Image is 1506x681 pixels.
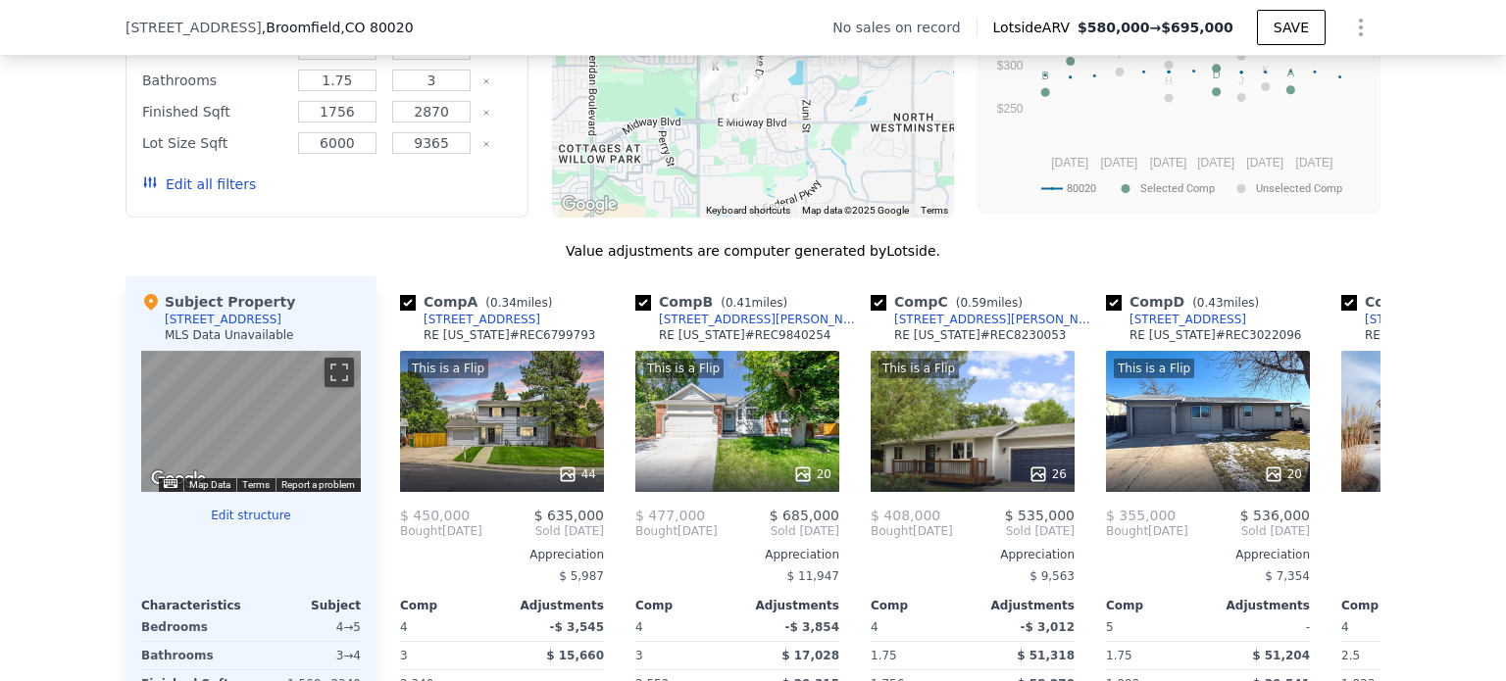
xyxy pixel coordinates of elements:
div: Comp E [1341,292,1500,312]
span: , Broomfield [262,18,414,37]
div: Lot Size Sqft [142,129,286,157]
div: 13004 King Cir [692,55,729,104]
span: 4 [400,620,408,634]
a: [STREET_ADDRESS] [1341,312,1481,327]
div: Subject Property [141,292,295,312]
div: Finished Sqft [142,98,286,125]
span: $ 11,947 [787,569,839,583]
button: Clear [482,109,490,117]
text: H [1165,74,1173,86]
div: Comp [400,598,502,613]
text: D [1213,69,1221,80]
div: Adjustments [1208,598,1310,613]
span: 0.34 [490,296,517,310]
text: F [1213,45,1220,57]
div: [STREET_ADDRESS][PERSON_NAME] [659,312,863,327]
span: Sold [DATE] [1188,523,1310,539]
div: This is a Flip [643,359,724,378]
span: 0.41 [726,296,752,310]
button: Edit structure [141,508,361,523]
span: Bought [635,523,678,539]
span: $ 5,987 [559,569,604,583]
span: Sold [DATE] [953,523,1075,539]
button: Edit all filters [142,174,256,194]
div: [DATE] [871,523,953,539]
img: Google [557,192,622,218]
button: Map Data [189,478,230,492]
div: Subject [251,598,361,613]
div: 3 [635,642,733,669]
div: [STREET_ADDRESS] [1365,312,1481,327]
div: 2.5 [1341,642,1439,669]
span: Lotside ARV [993,18,1078,37]
span: -$ 3,854 [785,620,839,634]
span: ( miles) [477,296,560,310]
span: $695,000 [1161,20,1233,35]
div: 3 → 4 [255,642,361,669]
div: RE [US_STATE] # REC8230053 [894,327,1067,343]
text: A [1287,67,1295,78]
div: Comp B [635,292,795,312]
text: [DATE] [1051,156,1088,170]
span: Bought [1106,523,1148,539]
div: 26 [1029,464,1067,484]
button: SAVE [1257,10,1326,45]
text: $300 [997,59,1024,73]
div: Bedrooms [141,613,247,641]
span: 4 [1341,620,1349,634]
span: $580,000 [1078,20,1150,35]
div: 44 [558,464,596,484]
text: K [1262,64,1270,75]
span: $ 408,000 [871,508,940,523]
text: B [1041,70,1048,81]
div: Appreciation [635,547,839,562]
div: Comp [1341,598,1443,613]
div: Value adjustments are computer generated by Lotside . [125,241,1380,261]
span: $ 635,000 [534,508,604,523]
span: $ 51,318 [1017,649,1075,662]
text: [DATE] [1296,156,1333,170]
div: Comp D [1106,292,1267,312]
div: Appreciation [1106,547,1310,562]
span: $ 355,000 [1106,508,1176,523]
a: [STREET_ADDRESS] [400,312,540,327]
div: - [1212,613,1310,641]
text: [DATE] [1246,156,1283,170]
div: 20 [793,464,831,484]
div: No sales on record [832,18,976,37]
span: Map data ©2025 Google [802,205,909,216]
a: Terms [242,479,270,490]
span: $ 535,000 [1005,508,1075,523]
a: [STREET_ADDRESS] [1106,312,1246,327]
div: Adjustments [502,598,604,613]
span: $ 51,204 [1252,649,1310,662]
text: J [1238,74,1244,86]
div: This is a Flip [878,359,959,378]
span: $ 9,563 [1029,569,1075,583]
button: Keyboard shortcuts [164,479,177,488]
div: 4 → 5 [255,613,361,641]
div: 2960 N Princess Cir [732,64,770,113]
text: Selected Comp [1140,182,1215,195]
span: Bought [400,523,442,539]
span: -$ 3,545 [550,620,604,634]
div: Comp [635,598,737,613]
text: [DATE] [1197,156,1234,170]
button: Keyboard shortcuts [706,204,790,218]
span: 0.43 [1197,296,1224,310]
div: [STREET_ADDRESS] [165,312,281,327]
div: [STREET_ADDRESS][PERSON_NAME] [894,312,1098,327]
div: Comp C [871,292,1030,312]
text: I [1118,49,1121,61]
div: 1.75 [871,642,969,669]
span: $ 450,000 [400,508,470,523]
text: 80020 [1067,182,1096,195]
span: Sold [DATE] [718,523,839,539]
div: MLS Data Unavailable [165,327,294,343]
span: $ 7,354 [1265,569,1310,583]
span: $ 17,028 [781,649,839,662]
span: 4 [871,620,878,634]
text: $250 [997,102,1024,116]
button: Show Options [1341,8,1380,47]
a: [STREET_ADDRESS][PERSON_NAME] [635,312,863,327]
